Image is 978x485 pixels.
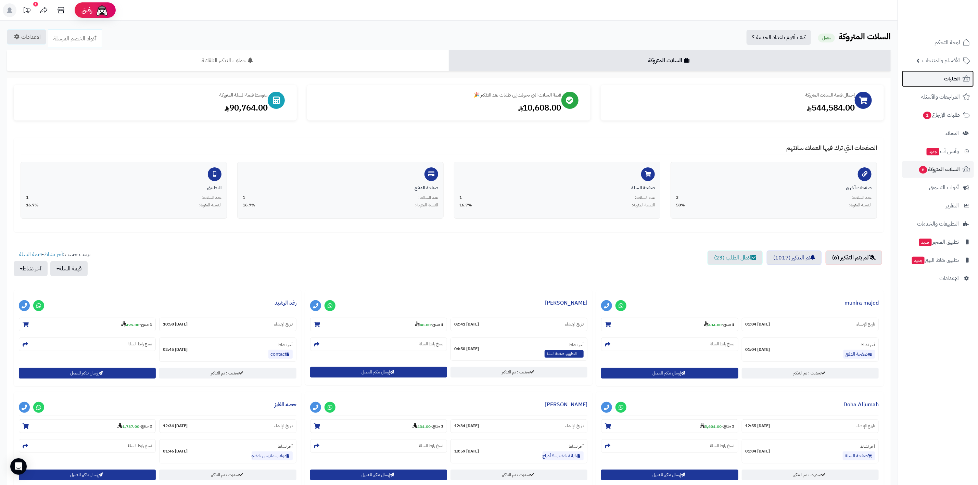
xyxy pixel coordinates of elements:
[454,448,479,454] strong: [DATE] 10:59
[459,195,462,201] span: 1
[545,299,587,307] a: [PERSON_NAME]
[163,423,188,429] strong: [DATE] 12:34
[454,346,479,352] strong: [DATE] 04:50
[601,337,738,351] section: نسخ رابط السلة
[826,251,882,265] a: لم يتم التذكير (6)
[902,197,974,214] a: التقارير
[252,451,293,460] a: دولاب ملابس خشبي أبيض 3 أبواب بمرآة أمامية
[275,400,296,409] a: حصه الفايز
[310,318,447,331] section: 1 منتج-48.00
[18,3,35,19] a: تحديثات المنصة
[275,299,296,307] a: رغد الرشيد
[418,195,438,201] span: عدد السلات:
[601,368,738,379] button: إرسال تذكير للعميل
[843,350,875,359] a: صفحة الدفع
[944,74,960,84] span: الطلبات
[700,423,722,430] strong: 5,604.00
[931,14,971,28] img: logo-2.png
[278,342,293,348] small: آخر نشاط
[545,350,584,358] span: التطبيق: صفحة السلة
[159,368,296,379] a: تحديث : تم التذكير
[923,110,960,120] span: طلبات الإرجاع
[919,239,932,246] span: جديد
[902,143,974,159] a: وآتس آبجديد
[19,419,156,433] section: 2 منتج-1,787.00
[44,250,63,258] a: آخر نشاط
[415,322,431,328] strong: 48.00
[243,184,438,191] div: صفحة الدفع
[268,350,293,359] a: contact
[902,270,974,286] a: الإعدادات
[314,92,561,99] div: قيمة السلات التي تحولت إلى طلبات بعد التذكير 🎉
[310,367,447,378] button: إرسال تذكير للعميل
[310,419,447,433] section: 1 منتج-434.00
[912,257,925,264] span: جديد
[601,470,738,480] button: إرسال تذكير للعميل
[926,146,959,156] span: وآتس آب
[121,321,152,328] small: -
[902,234,974,250] a: تطبيق المتجرجديد
[19,470,156,480] button: إرسال تذكير للعميل
[141,423,152,430] strong: 2 منتج
[243,195,245,201] span: 1
[202,195,221,201] span: عدد السلات:
[449,50,891,71] a: السلات المتروكة
[95,3,109,17] img: ai-face.png
[310,337,447,351] section: نسخ رابط السلة
[459,184,655,191] div: صفحة السلة
[935,38,960,47] span: لوحة التحكم
[923,111,931,119] span: 1
[128,341,152,347] small: نسخ رابط السلة
[450,470,587,480] a: تحديث : تم التذكير
[902,71,974,87] a: الطلبات
[415,321,443,328] small: -
[14,251,90,276] ul: ترتيب حسب: -
[601,419,738,433] section: 2 منتج-5,604.00
[21,92,268,99] div: متوسط قيمة السلة المتروكة
[7,50,449,71] a: حملات التذكير التلقائية
[608,92,855,99] div: إجمالي قيمة السلات المتروكة
[50,261,88,276] button: قيمة السلة
[818,34,835,42] small: مفعل
[902,107,974,123] a: طلبات الإرجاع1
[601,439,738,453] section: نسخ رابط السلة
[48,29,102,48] a: أكواد الخصم المرسلة
[708,251,763,265] a: اكمال الطلب (23)
[843,400,879,409] a: Doha Aljumah
[724,322,735,328] strong: 1 منتج
[26,195,28,201] span: 1
[7,29,46,44] a: الاعدادات
[569,443,584,449] small: آخر نشاط
[632,202,655,208] span: النسبة المئوية:
[454,321,479,327] strong: [DATE] 02:41
[419,443,443,449] small: نسخ رابط السلة
[700,423,735,430] small: -
[927,148,939,155] span: جديد
[849,202,872,208] span: النسبة المئوية:
[921,92,960,102] span: المراجعات والأسئلة
[856,423,875,429] small: تاريخ الإنشاء
[569,342,584,348] small: آخر نشاط
[19,318,156,331] section: 1 منتج-495.00
[918,165,960,174] span: السلات المتروكة
[704,322,722,328] strong: 434.00
[565,423,584,429] small: تاريخ الإنشاء
[274,321,293,327] small: تاريخ الإنشاء
[545,400,587,409] a: [PERSON_NAME]
[746,321,770,327] strong: [DATE] 01:04
[704,321,735,328] small: -
[450,367,587,378] a: تحديث : تم التذكير
[163,347,188,353] strong: [DATE] 02:45
[33,2,38,7] div: 1
[635,195,655,201] span: عدد السلات:
[432,322,443,328] strong: 1 منتج
[911,255,959,265] span: تطبيق نقاط البيع
[141,322,152,328] strong: 1 منتج
[902,89,974,105] a: المراجعات والأسئلة
[10,458,27,475] div: Open Intercom Messenger
[746,448,770,454] strong: [DATE] 01:04
[676,184,872,191] div: صفحات أخرى
[278,443,293,449] small: آخر نشاط
[844,299,879,307] a: munira majed
[19,439,156,453] section: نسخ رابط السلة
